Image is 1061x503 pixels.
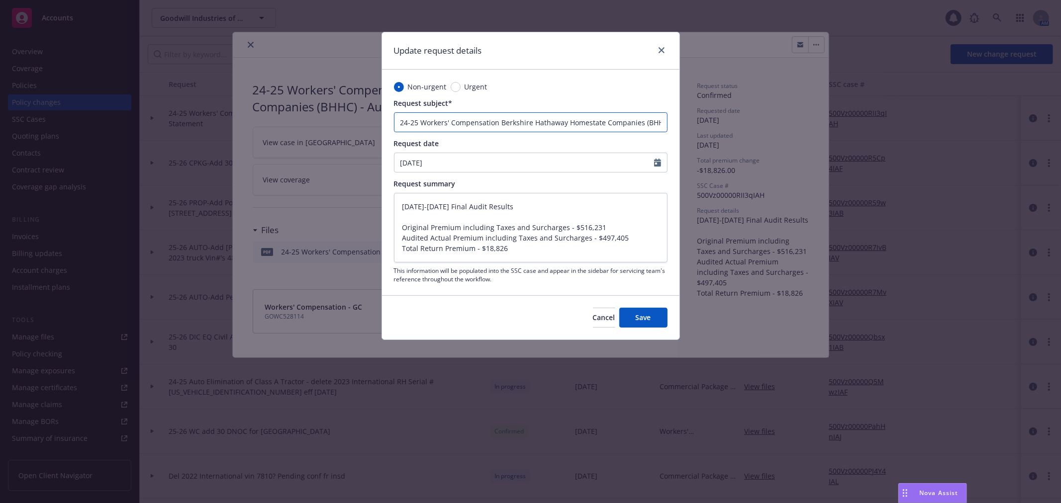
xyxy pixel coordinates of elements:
[593,308,615,328] button: Cancel
[898,483,967,503] button: Nova Assist
[394,112,668,132] input: The subject will appear in the summary list view for quick reference.
[619,308,668,328] button: Save
[394,266,668,283] span: This information will be populated into the SSC case and appear in the sidebar for servicing team...
[919,489,959,497] span: Nova Assist
[899,484,911,503] div: Drag to move
[394,98,453,108] span: Request subject*
[394,139,439,148] span: Request date
[408,82,447,92] span: Non-urgent
[465,82,487,92] span: Urgent
[394,179,456,188] span: Request summary
[636,313,651,322] span: Save
[451,82,461,92] input: Urgent
[394,153,654,172] input: MM/DD/YYYY
[593,313,615,322] span: Cancel
[656,44,668,56] a: close
[394,44,482,57] h1: Update request details
[394,193,668,262] textarea: [DATE]-[DATE] Final Audit Results Original Premium including Taxes and Surcharges - $516,231 Audi...
[654,159,661,167] svg: Calendar
[394,82,404,92] input: Non-urgent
